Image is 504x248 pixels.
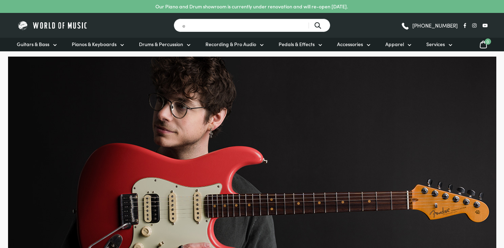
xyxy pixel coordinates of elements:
span: Accessories [337,41,363,48]
input: Search for a product ... [174,19,330,32]
img: World of Music [17,20,89,31]
iframe: Chat with our support team [402,171,504,248]
span: [PHONE_NUMBER] [412,23,458,28]
span: 0 [485,38,491,45]
span: Guitars & Bass [17,41,49,48]
a: [PHONE_NUMBER] [401,20,458,31]
span: Recording & Pro Audio [205,41,256,48]
span: Pedals & Effects [279,41,315,48]
span: Pianos & Keyboards [72,41,117,48]
span: Apparel [385,41,404,48]
span: Services [426,41,445,48]
p: Our Piano and Drum showroom is currently under renovation and will re-open [DATE]. [155,3,348,10]
span: Drums & Percussion [139,41,183,48]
